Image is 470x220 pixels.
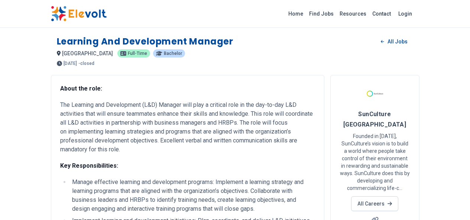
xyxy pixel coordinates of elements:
[78,61,94,66] p: - closed
[164,51,182,56] span: Bachelor
[57,36,233,47] h1: Learning and Development Manager
[60,85,102,92] strong: About the role:
[306,8,337,20] a: Find Jobs
[366,84,384,103] img: SunCulture Kenya
[62,50,113,56] span: [GEOGRAPHIC_DATA]
[343,111,406,128] span: SunCulture [GEOGRAPHIC_DATA]
[128,51,147,56] span: Full-time
[64,61,77,66] span: [DATE]
[51,6,107,22] img: Elevolt
[369,8,394,20] a: Contact
[285,8,306,20] a: Home
[375,36,413,47] a: All Jobs
[394,6,416,21] a: Login
[70,178,315,213] li: Manage effective learning and development programs: Implement a learning strategy and learning pr...
[337,8,369,20] a: Resources
[351,196,398,211] a: All Careers
[60,101,315,154] p: The Learning and Development (L&D) Manager will play a critical role in the day-to-day L&D activi...
[60,162,118,169] strong: Key Responsibilities:
[340,132,410,192] p: Founded in [DATE], SunCulture’s vision is to build a world where people take control of their env...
